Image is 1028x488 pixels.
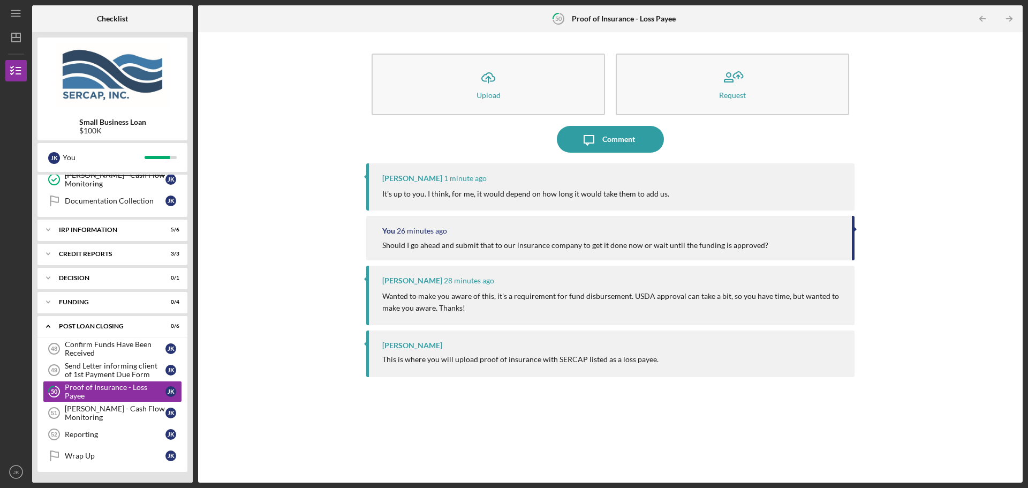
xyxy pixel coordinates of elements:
div: credit reports [59,251,153,257]
div: [PERSON_NAME] [382,276,442,285]
div: J K [165,174,176,185]
div: 3 / 3 [160,251,179,257]
div: Reporting [65,430,165,439]
div: [PERSON_NAME] [382,174,442,183]
time: 2025-08-27 17:35 [444,174,487,183]
button: Request [616,54,849,115]
div: Upload [477,91,501,99]
button: Comment [557,126,664,153]
div: J K [165,196,176,206]
div: 5 / 6 [160,227,179,233]
time: 2025-08-27 17:09 [444,276,494,285]
button: JK [5,461,27,483]
a: 48Confirm Funds Have Been ReceivedJK [43,338,182,359]
div: J K [165,451,176,461]
div: Send Letter informing client of 1st Payment Due Form [65,362,165,379]
a: Wrap UpJK [43,445,182,467]
div: Wrap Up [65,452,165,460]
div: Proof of Insurance - Loss Payee [65,383,165,400]
a: 49Send Letter informing client of 1st Payment Due FormJK [43,359,182,381]
p: Wanted to make you aware of this, it's a requirement for fund disbursement. USDA approval can tak... [382,290,844,314]
div: Documentation Collection [65,197,165,205]
div: IRP Information [59,227,153,233]
div: Comment [602,126,635,153]
img: Product logo [37,43,187,107]
button: Upload [372,54,605,115]
div: You [382,227,395,235]
div: 0 / 6 [160,323,179,329]
tspan: 48 [51,346,57,352]
div: J K [48,152,60,164]
b: Small Business Loan [79,118,146,126]
p: It's up to you. I think, for me, it would depend on how long it would take them to add us. [382,188,669,200]
div: 0 / 1 [160,275,179,281]
div: You [63,148,145,167]
tspan: 50 [555,15,562,22]
div: J K [165,429,176,440]
a: 51[PERSON_NAME] - Cash Flow MonitoringJK [43,402,182,424]
a: 52ReportingJK [43,424,182,445]
div: 0 / 4 [160,299,179,305]
div: Request [719,91,746,99]
div: J K [165,365,176,376]
div: POST LOAN CLOSING [59,323,153,329]
div: [PERSON_NAME] - Cash Flow Monitoring [65,171,165,188]
text: JK [13,469,19,475]
tspan: 51 [51,410,57,416]
tspan: 52 [51,431,57,438]
time: 2025-08-27 17:10 [397,227,447,235]
div: J K [165,386,176,397]
div: Should I go ahead and submit that to our insurance company to get it done now or wait until the f... [382,241,768,250]
tspan: 49 [51,367,57,373]
div: This is where you will upload proof of insurance with SERCAP listed as a loss payee. [382,355,659,364]
div: Funding [59,299,153,305]
a: Documentation CollectionJK [43,190,182,212]
div: J K [165,343,176,354]
div: J K [165,408,176,418]
div: $100K [79,126,146,135]
a: [PERSON_NAME] - Cash Flow MonitoringJK [43,169,182,190]
div: [PERSON_NAME] - Cash Flow Monitoring [65,404,165,422]
div: Confirm Funds Have Been Received [65,340,165,357]
div: [PERSON_NAME] [382,341,442,350]
tspan: 50 [51,388,58,395]
div: Decision [59,275,153,281]
a: 50Proof of Insurance - Loss PayeeJK [43,381,182,402]
b: Checklist [97,14,128,23]
b: Proof of Insurance - Loss Payee [572,14,676,23]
